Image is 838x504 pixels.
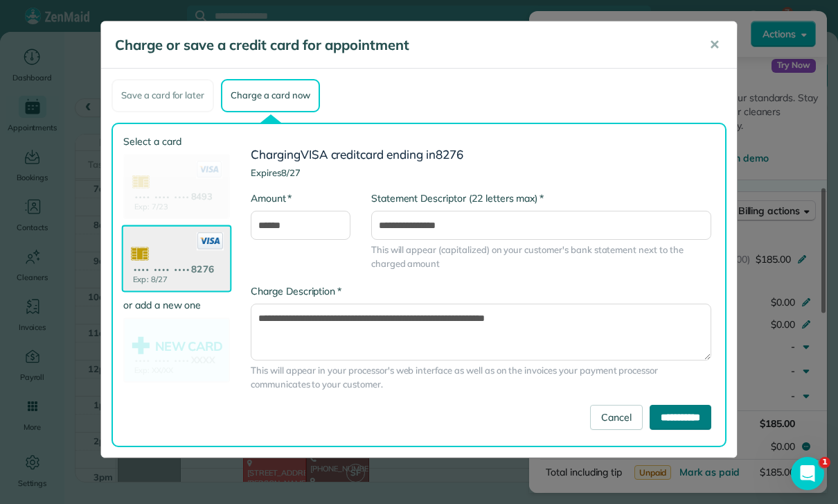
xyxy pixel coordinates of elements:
[281,167,301,178] span: 8/27
[115,35,690,55] h5: Charge or save a credit card for appointment
[590,405,643,430] a: Cancel
[791,457,824,490] iframe: Intercom live chat
[251,168,711,177] h4: Expires
[251,191,292,205] label: Amount
[123,298,230,312] label: or add a new one
[819,457,830,468] span: 1
[709,37,720,53] span: ✕
[371,243,711,270] span: This will appear (capitalized) on your customer's bank statement next to the charged amount
[301,147,328,162] span: VISA
[436,147,463,162] span: 8276
[371,191,544,205] label: Statement Descriptor (22 letters max)
[251,364,711,391] span: This will appear in your processor's web interface as well as on the invoices your payment proces...
[251,284,341,298] label: Charge Description
[112,79,214,112] div: Save a card for later
[251,148,711,162] h3: Charging card ending in
[123,134,230,148] label: Select a card
[331,147,361,162] span: credit
[221,79,319,112] div: Charge a card now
